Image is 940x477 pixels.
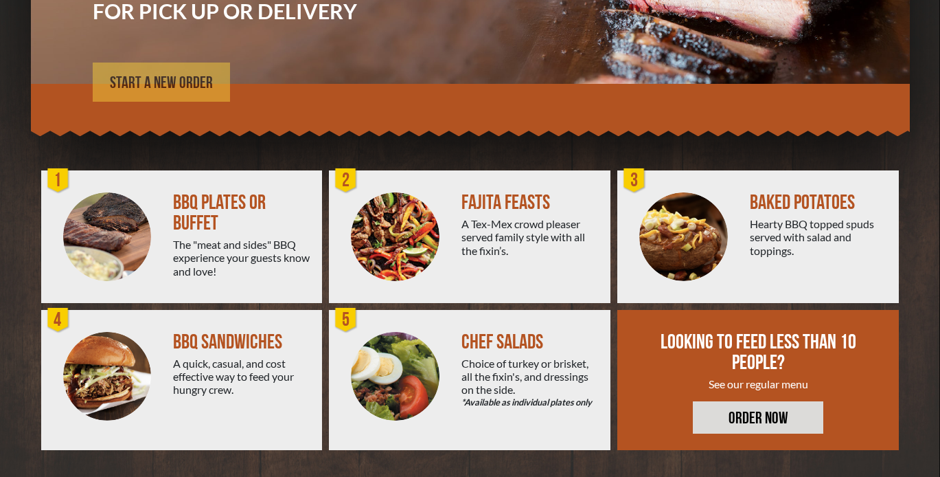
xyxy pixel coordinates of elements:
[461,217,599,257] div: A Tex-Mex crowd pleaser served family style with all the fixin’s.
[332,307,360,334] div: 5
[63,332,152,421] img: PEJ-BBQ-Sandwich.png
[750,192,888,213] div: BAKED POTATOES
[461,192,599,213] div: FAJITA FEASTS
[173,192,311,234] div: BBQ PLATES OR BUFFET
[110,75,213,91] span: START A NEW ORDER
[173,357,311,397] div: A quick, casual, and cost effective way to feed your hungry crew.
[658,332,859,373] div: LOOKING TO FEED LESS THAN 10 PEOPLE?
[45,307,72,334] div: 4
[658,377,859,390] div: See our regular menu
[351,332,439,421] img: Salad-Circle.png
[461,357,599,410] div: Choice of turkey or brisket, all the fixin's, and dressings on the side.
[63,192,152,281] img: PEJ-BBQ-Buffet.png
[45,167,72,195] div: 1
[351,192,439,281] img: PEJ-Fajitas.png
[173,332,311,353] div: BBQ SANDWICHES
[461,396,599,409] em: *Available as individual plates only
[93,63,230,102] a: START A NEW ORDER
[750,217,888,257] div: Hearty BBQ topped spuds served with salad and toppings.
[173,238,311,278] div: The "meat and sides" BBQ experience your guests know and love!
[639,192,728,281] img: PEJ-Baked-Potato.png
[621,167,648,195] div: 3
[93,1,484,21] h3: FOR PICK UP OR DELIVERY
[693,401,823,434] a: ORDER NOW
[332,167,360,195] div: 2
[461,332,599,353] div: CHEF SALADS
